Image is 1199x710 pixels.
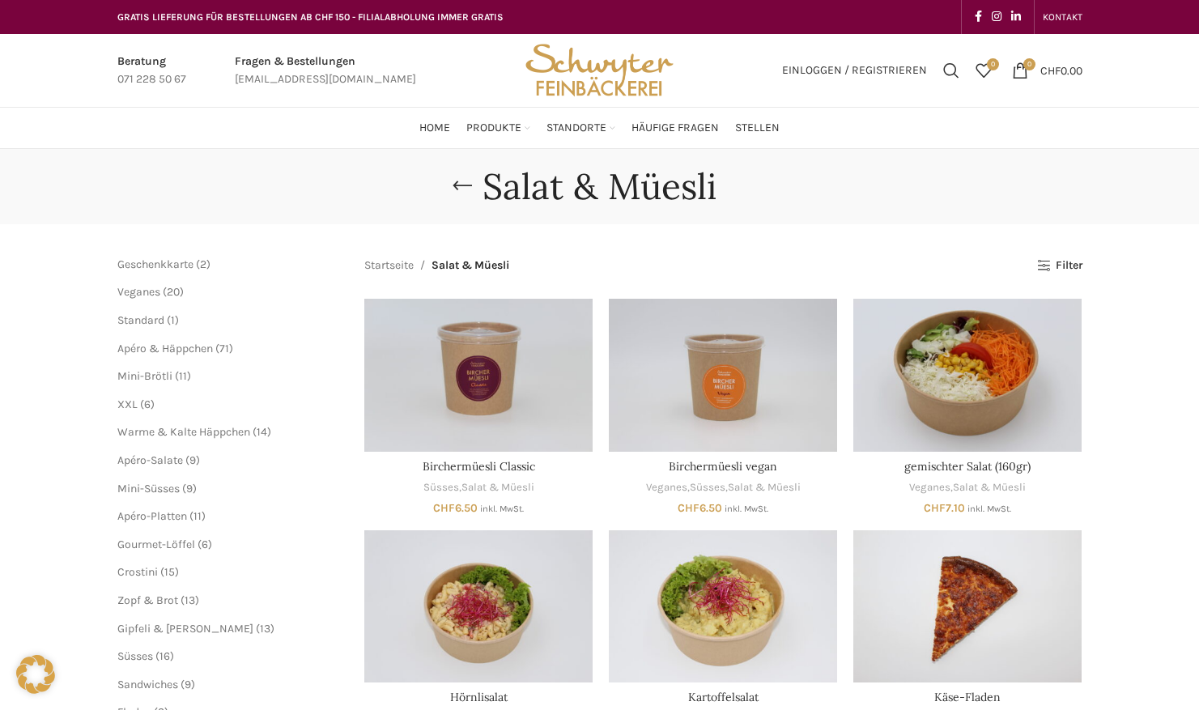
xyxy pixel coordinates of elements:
[179,369,187,383] span: 11
[117,11,504,23] span: GRATIS LIEFERUNG FÜR BESTELLUNGEN AB CHF 150 - FILIALABHOLUNG IMMER GRATIS
[117,649,153,663] a: Süsses
[117,369,172,383] a: Mini-Brötli
[117,425,250,439] a: Warme & Kalte Häppchen
[609,299,837,451] a: Birchermüesli vegan
[144,398,151,411] span: 6
[117,453,183,467] a: Apéro-Salate
[442,170,483,202] a: Go back
[970,6,987,28] a: Facebook social link
[924,501,946,515] span: CHF
[609,480,837,495] div: , ,
[364,530,593,682] a: Hörnlisalat
[782,65,927,76] span: Einloggen / Registrieren
[904,459,1031,474] a: gemischter Salat (160gr)
[609,530,837,682] a: Kartoffelsalat
[450,690,508,704] a: Hörnlisalat
[967,54,1000,87] div: Meine Wunschliste
[461,480,534,495] a: Salat & Müesli
[678,501,699,515] span: CHF
[235,53,416,89] a: Infobox link
[520,34,678,107] img: Bäckerei Schwyter
[728,480,801,495] a: Salat & Müesli
[419,121,450,136] span: Home
[967,504,1011,514] small: inkl. MwSt.
[1040,63,1061,77] span: CHF
[466,112,530,144] a: Produkte
[167,285,180,299] span: 20
[853,480,1082,495] div: ,
[423,459,535,474] a: Birchermüesli Classic
[423,480,459,495] a: Süsses
[159,649,170,663] span: 16
[853,530,1082,682] a: Käse-Fladen
[853,299,1082,451] a: gemischter Salat (160gr)
[193,509,202,523] span: 11
[117,285,160,299] a: Veganes
[1023,58,1035,70] span: 0
[1006,6,1026,28] a: Linkedin social link
[364,257,414,274] a: Startseite
[631,121,719,136] span: Häufige Fragen
[117,313,164,327] a: Standard
[117,565,158,579] a: Crostini
[260,622,270,636] span: 13
[117,622,253,636] span: Gipfeli & [PERSON_NAME]
[690,480,725,495] a: Süsses
[117,482,180,495] a: Mini-Süsses
[117,509,187,523] a: Apéro-Platten
[909,480,950,495] a: Veganes
[364,480,593,495] div: ,
[1040,63,1082,77] bdi: 0.00
[520,62,678,76] a: Site logo
[1037,259,1082,273] a: Filter
[1035,1,1091,33] div: Secondary navigation
[546,121,606,136] span: Standorte
[117,678,178,691] span: Sandwiches
[646,480,687,495] a: Veganes
[987,58,999,70] span: 0
[185,678,191,691] span: 9
[924,501,965,515] bdi: 7.10
[935,54,967,87] a: Suchen
[257,425,267,439] span: 14
[735,112,780,144] a: Stellen
[688,690,759,704] a: Kartoffelsalat
[678,501,722,515] bdi: 6.50
[200,257,206,271] span: 2
[631,112,719,144] a: Häufige Fragen
[189,453,196,467] span: 9
[480,504,524,514] small: inkl. MwSt.
[1043,1,1082,33] a: KONTAKT
[117,53,186,89] a: Infobox link
[117,342,213,355] a: Apéro & Häppchen
[546,112,615,144] a: Standorte
[164,565,175,579] span: 15
[117,257,193,271] a: Geschenkkarte
[117,398,138,411] a: XXL
[483,165,716,208] h1: Salat & Müesli
[117,538,195,551] a: Gourmet-Löffel
[364,257,509,274] nav: Breadcrumb
[669,459,777,474] a: Birchermüesli vegan
[1043,11,1082,23] span: KONTAKT
[117,593,178,607] span: Zopf & Brot
[219,342,229,355] span: 71
[735,121,780,136] span: Stellen
[419,112,450,144] a: Home
[202,538,208,551] span: 6
[987,6,1006,28] a: Instagram social link
[171,313,175,327] span: 1
[466,121,521,136] span: Produkte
